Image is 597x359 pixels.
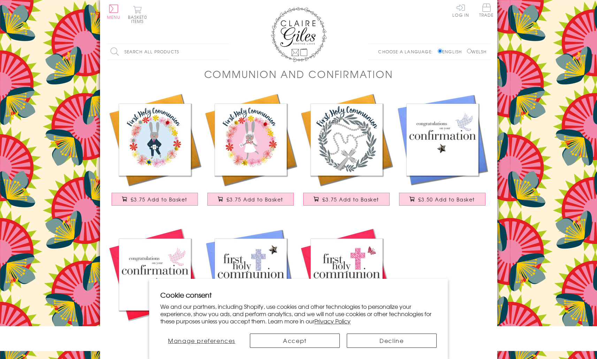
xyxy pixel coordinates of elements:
[303,193,390,206] button: £3.75 Add to Basket
[299,92,395,188] img: Religious Occassions Card, Beads, First Holy Communion, Embellished with pompoms
[203,92,299,213] a: First Holy Communion Card, Pink Flowers, Embellished with pompoms £3.75 Add to Basket
[299,227,395,322] img: First Holy Communion Card, Pink Cross, embellished with a fabric butterfly
[160,290,437,300] h2: Cookie consent
[131,196,187,203] span: £3.75 Add to Basket
[250,334,340,348] button: Accept
[107,92,203,213] a: First Holy Communion Card, Blue Flowers, Embellished with pompoms £3.75 Add to Basket
[418,196,475,203] span: £3.50 Add to Basket
[322,196,379,203] span: £3.75 Add to Basket
[107,14,121,20] span: Menu
[438,49,442,53] input: English
[271,7,327,62] img: Claire Giles Greetings Cards
[299,227,395,347] a: First Holy Communion Card, Pink Cross, embellished with a fabric butterfly £3.50 Add to Basket
[479,3,494,18] a: Trade
[399,193,485,206] button: £3.50 Add to Basket
[160,334,243,348] button: Manage preferences
[112,193,198,206] button: £3.75 Add to Basket
[378,48,436,55] p: Choose a language:
[299,92,395,213] a: Religious Occassions Card, Beads, First Holy Communion, Embellished with pompoms £3.75 Add to Basket
[107,5,121,19] button: Menu
[227,196,283,203] span: £3.75 Add to Basket
[395,92,490,188] img: Confirmation Congratulations Card, Blue Dove, Embellished with a padded star
[203,227,299,347] a: First Holy Communion Card, Blue Cross, Embellished with a shiny padded star £3.50 Add to Basket
[438,48,465,55] label: English
[107,44,229,60] input: Search all products
[467,49,472,53] input: Welsh
[467,48,487,55] label: Welsh
[207,193,294,206] button: £3.75 Add to Basket
[395,92,490,213] a: Confirmation Congratulations Card, Blue Dove, Embellished with a padded star £3.50 Add to Basket
[204,67,393,81] h1: Communion and Confirmation
[347,334,437,348] button: Decline
[107,227,203,347] a: Confirmation Congratulations Card, Pink Dove, Embellished with a padded star £3.50 Add to Basket
[222,44,229,60] input: Search
[314,317,351,325] a: Privacy Policy
[107,227,203,322] img: Confirmation Congratulations Card, Pink Dove, Embellished with a padded star
[160,303,437,324] p: We and our partners, including Shopify, use cookies and other technologies to personalize your ex...
[131,14,147,24] span: 0 items
[203,227,299,322] img: First Holy Communion Card, Blue Cross, Embellished with a shiny padded star
[107,92,203,188] img: First Holy Communion Card, Blue Flowers, Embellished with pompoms
[203,92,299,188] img: First Holy Communion Card, Pink Flowers, Embellished with pompoms
[168,336,235,345] span: Manage preferences
[452,3,469,17] a: Log In
[479,3,494,17] span: Trade
[128,6,147,23] button: Basket0 items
